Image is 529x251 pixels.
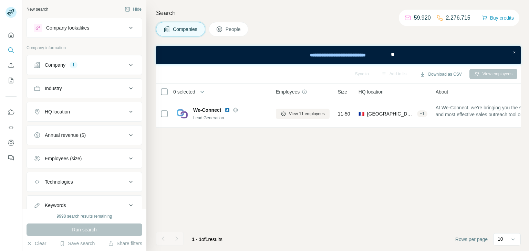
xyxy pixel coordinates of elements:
[45,155,82,162] div: Employees (size)
[70,62,77,68] div: 1
[45,132,86,139] div: Annual revenue ($)
[57,213,112,219] div: 9998 search results remaining
[27,103,142,120] button: HQ location
[45,62,65,68] div: Company
[45,85,62,92] div: Industry
[27,240,46,247] button: Clear
[6,121,17,134] button: Use Surfe API
[338,110,350,117] span: 11-50
[276,109,330,119] button: View 11 employees
[45,202,66,209] div: Keywords
[173,88,195,95] span: 0 selected
[289,111,325,117] span: View 11 employees
[27,150,142,167] button: Employees (size)
[45,108,70,115] div: HQ location
[226,26,241,33] span: People
[45,178,73,185] div: Technologies
[173,26,198,33] span: Companies
[108,240,142,247] button: Share filters
[156,8,521,18] h4: Search
[338,88,347,95] span: Size
[27,80,142,97] button: Industry
[6,44,17,56] button: Search
[120,4,146,14] button: Hide
[46,24,89,31] div: Company lookalikes
[414,14,431,22] p: 59,920
[177,108,188,119] img: Logo of We-Connect
[367,110,414,117] span: [GEOGRAPHIC_DATA], [GEOGRAPHIC_DATA]|[GEOGRAPHIC_DATA]
[156,46,521,64] iframe: Banner
[27,174,142,190] button: Technologies
[27,57,142,73] button: Company1
[455,236,488,243] span: Rows per page
[192,237,222,242] span: results
[359,88,384,95] span: HQ location
[206,237,208,242] span: 1
[498,236,503,242] p: 10
[27,20,142,36] button: Company lookalikes
[27,197,142,214] button: Keywords
[6,74,17,87] button: My lists
[482,13,514,23] button: Buy credits
[6,152,17,164] button: Feedback
[60,240,95,247] button: Save search
[415,69,466,79] button: Download as CSV
[192,237,201,242] span: 1 - 1
[27,6,48,12] div: New search
[27,127,142,143] button: Annual revenue ($)
[193,107,221,113] span: We-Connect
[201,237,206,242] span: of
[436,88,448,95] span: About
[6,137,17,149] button: Dashboard
[6,59,17,72] button: Enrich CSV
[359,110,364,117] span: 🇫🇷
[6,106,17,119] button: Use Surfe on LinkedIn
[276,88,300,95] span: Employees
[193,115,268,121] div: Lead Generation
[6,29,17,41] button: Quick start
[417,111,427,117] div: + 1
[27,45,142,51] p: Company information
[446,14,470,22] p: 2,276,715
[225,107,230,113] img: LinkedIn logo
